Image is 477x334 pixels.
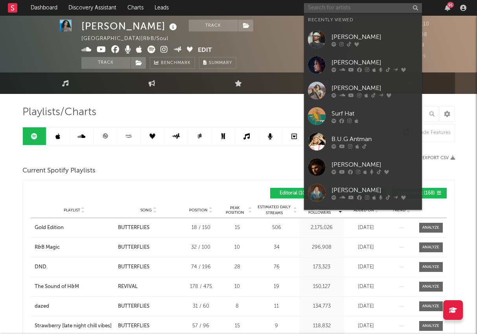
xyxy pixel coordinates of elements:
span: Song [140,208,152,213]
a: [PERSON_NAME] [304,206,422,231]
div: 15 [223,322,252,330]
a: R&B Magic [35,244,114,251]
button: 91 [445,5,450,11]
input: Search for artists [304,3,422,13]
a: Benchmark [150,57,195,69]
div: 9 [256,322,297,330]
span: Current Spotify Playlists [22,166,96,176]
div: [DATE] [346,283,386,291]
div: 10 [223,283,252,291]
span: Summary [209,61,232,65]
a: Strawberry [late night chill vibes] [35,322,114,330]
span: Playlists/Charts [22,108,96,117]
div: 57 / 96 [183,322,219,330]
button: Editorial(10) [270,188,323,198]
div: BUTTERFLIES [118,244,149,251]
div: BUTTERFLIES [118,263,149,271]
div: 2,175,026 [301,224,343,232]
div: [DATE] [346,244,386,251]
div: The Sound of H&M [35,283,79,291]
button: Export CSV [422,156,455,160]
span: Benchmark [161,59,191,68]
a: Gold Edition [35,224,114,232]
div: Gold Edition [35,224,64,232]
a: [PERSON_NAME] [304,154,422,180]
div: [PERSON_NAME] [332,185,418,195]
button: Edit [198,46,212,55]
div: 32 / 100 [183,244,219,251]
a: [PERSON_NAME] [304,27,422,52]
a: DND. [35,263,114,271]
div: [PERSON_NAME] [81,20,179,33]
div: B.U.G Antman [332,134,418,144]
span: Estimated Daily Streams [256,204,293,216]
span: Editorial ( 10 ) [275,191,311,196]
div: 173,323 [301,263,343,271]
div: 150,127 [301,283,343,291]
div: Recently Viewed [308,15,418,25]
div: [PERSON_NAME] [332,58,418,67]
div: [DATE] [346,303,386,310]
a: Surf Hat [304,103,422,129]
div: [PERSON_NAME] [332,160,418,169]
div: [DATE] [346,224,386,232]
a: The Sound of H&M [35,283,114,291]
div: dazed [35,303,49,310]
div: Surf Hat [332,109,418,118]
a: [PERSON_NAME] [304,180,422,206]
div: [PERSON_NAME] [332,83,418,93]
div: 10 [223,244,252,251]
div: 34 [256,244,297,251]
div: 506 [256,224,297,232]
div: 118,832 [301,322,343,330]
div: DND. [35,263,48,271]
div: 76 [256,263,297,271]
div: 134,773 [301,303,343,310]
span: Playlist Followers [301,206,338,215]
div: 18 / 150 [183,224,219,232]
button: Track [81,57,131,69]
div: REVIVAL [118,283,138,291]
div: 28 [223,263,252,271]
div: 8 [223,303,252,310]
div: [PERSON_NAME] [332,32,418,42]
span: Trend [392,208,405,213]
div: 11 [256,303,297,310]
button: Summary [199,57,236,69]
div: [DATE] [346,263,386,271]
div: BUTTERFLIES [118,303,149,310]
div: [GEOGRAPHIC_DATA] | R&B/Soul [81,34,177,44]
div: 19 [256,283,297,291]
div: 31 / 60 [183,303,219,310]
a: [PERSON_NAME] [304,78,422,103]
div: BUTTERFLIES [118,322,149,330]
div: 296,908 [301,244,343,251]
span: Added On [354,208,374,213]
div: [DATE] [346,322,386,330]
a: dazed [35,303,114,310]
div: 178 / 475 [183,283,219,291]
div: 91 [447,2,454,8]
div: Strawberry [late night chill vibes] [35,322,112,330]
span: Position [189,208,208,213]
a: B.U.G Antman [304,129,422,154]
span: Peak Position [223,206,247,215]
span: Playlist [64,208,80,213]
button: Track [189,20,238,31]
div: BUTTERFLIES [118,224,149,232]
span: 949,283 Monthly Listeners [347,53,426,59]
div: 74 / 196 [183,263,219,271]
div: R&B Magic [35,244,60,251]
a: [PERSON_NAME] [304,52,422,78]
div: Include Features [411,128,451,138]
div: 15 [223,224,252,232]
